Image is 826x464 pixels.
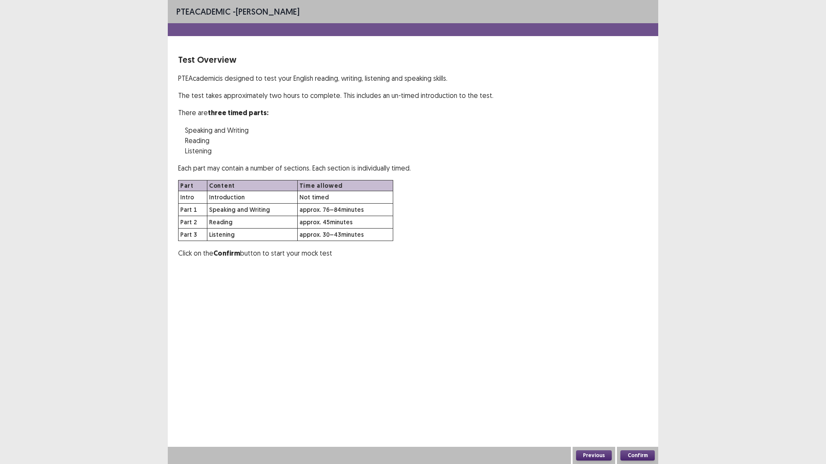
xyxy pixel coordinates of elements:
p: - [PERSON_NAME] [176,5,299,18]
td: Introduction [207,191,298,204]
td: Intro [179,191,207,204]
td: approx. 30–43 minutes [297,229,393,241]
strong: Confirm [213,249,240,258]
th: Content [207,180,298,191]
td: approx. 45 minutes [297,216,393,229]
td: Reading [207,216,298,229]
p: Listening [185,146,648,156]
button: Confirm [620,450,655,461]
p: PTE Academic is designed to test your English reading, writing, listening and speaking skills. [178,73,648,83]
p: There are [178,107,648,118]
td: Part 3 [179,229,207,241]
button: Previous [576,450,612,461]
th: Part [179,180,207,191]
p: The test takes approximately two hours to complete. This includes an un-timed introduction to the... [178,90,648,101]
p: Each part may contain a number of sections. Each section is individually timed. [178,163,648,173]
td: approx. 76–84 minutes [297,204,393,216]
td: Listening [207,229,298,241]
p: Test Overview [178,53,648,66]
td: Not timed [297,191,393,204]
p: Click on the button to start your mock test [178,248,648,259]
p: Speaking and Writing [185,125,648,135]
td: Speaking and Writing [207,204,298,216]
td: Part 1 [179,204,207,216]
td: Part 2 [179,216,207,229]
th: Time allowed [297,180,393,191]
span: PTE academic [176,6,231,17]
strong: three timed parts: [208,108,268,117]
p: Reading [185,135,648,146]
